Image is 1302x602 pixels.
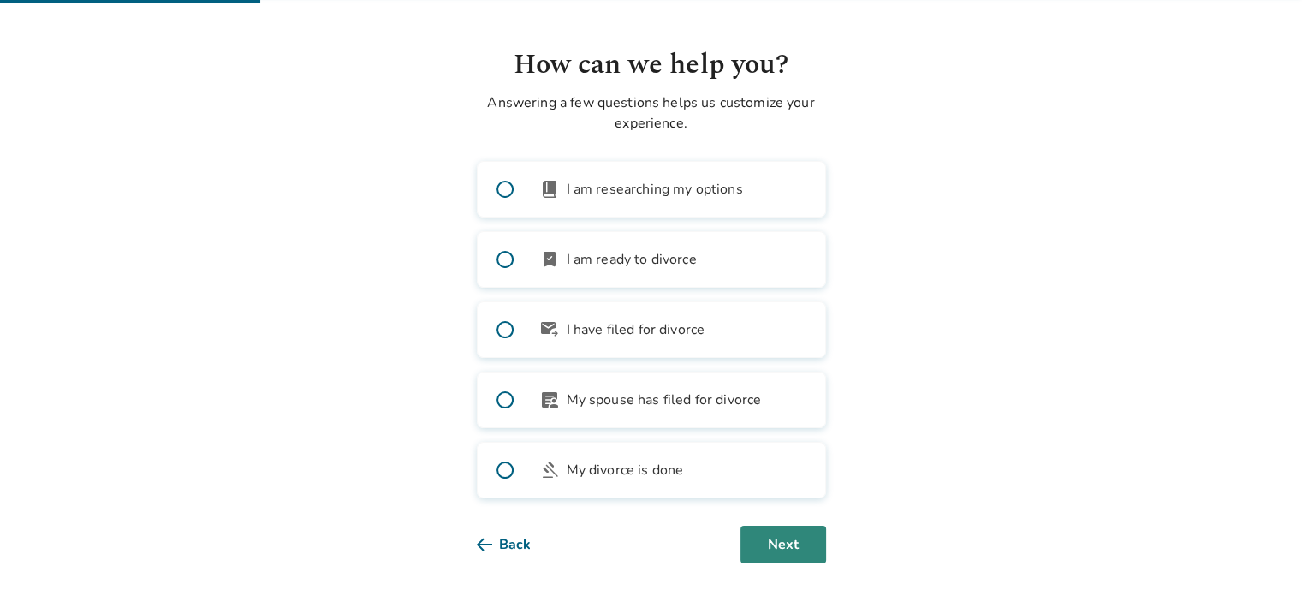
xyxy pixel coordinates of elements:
[1216,520,1302,602] iframe: Chat Widget
[567,249,697,270] span: I am ready to divorce
[539,179,560,200] span: book_2
[539,390,560,410] span: article_person
[539,460,560,480] span: gavel
[477,92,826,134] p: Answering a few questions helps us customize your experience.
[477,526,558,563] button: Back
[567,390,762,410] span: My spouse has filed for divorce
[567,319,705,340] span: I have filed for divorce
[1216,520,1302,602] div: Widget de chat
[567,179,743,200] span: I am researching my options
[477,45,826,86] h1: How can we help you?
[567,460,684,480] span: My divorce is done
[539,319,560,340] span: outgoing_mail
[539,249,560,270] span: bookmark_check
[740,526,826,563] button: Next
